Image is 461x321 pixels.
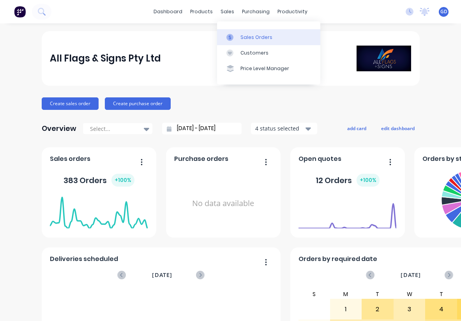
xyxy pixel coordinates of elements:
a: Sales Orders [217,29,320,45]
img: Factory [14,6,26,18]
div: M [330,289,362,299]
div: 4 status selected [255,124,304,132]
div: 2 [362,300,393,319]
span: [DATE] [401,271,421,279]
div: Price Level Manager [240,65,289,72]
button: add card [342,123,371,133]
div: 3 [394,300,425,319]
div: Customers [240,49,268,56]
div: S [298,289,330,299]
div: + 100 % [111,174,134,187]
a: Customers [217,45,320,61]
div: All Flags & Signs Pty Ltd [50,51,161,66]
span: [DATE] [152,271,172,279]
div: products [186,6,217,18]
div: 1 [330,300,362,319]
span: Purchase orders [174,154,228,164]
div: sales [217,6,238,18]
button: edit dashboard [376,123,420,133]
div: W [394,289,426,299]
div: purchasing [238,6,274,18]
span: Sales orders [50,154,90,164]
div: + 100 % [357,174,380,187]
span: GD [440,8,447,15]
span: Open quotes [299,154,341,164]
button: Create sales order [42,97,99,110]
div: 4 [426,300,457,319]
button: 4 status selected [251,123,317,134]
a: Price Level Manager [217,61,320,76]
img: All Flags & Signs Pty Ltd [357,46,411,71]
div: Overview [42,121,76,136]
div: 12 Orders [316,174,380,187]
div: No data available [174,167,272,240]
button: Create purchase order [105,97,171,110]
div: Sales Orders [240,34,272,41]
div: 383 Orders [64,174,134,187]
a: dashboard [150,6,186,18]
div: T [425,289,457,299]
div: productivity [274,6,311,18]
div: T [362,289,394,299]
